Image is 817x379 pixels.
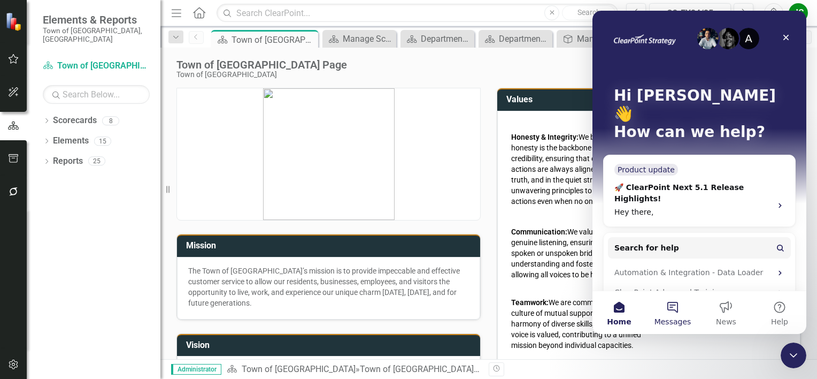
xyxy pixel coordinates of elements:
a: Elements [53,135,89,147]
a: Manage Elements [559,32,628,46]
h3: Mission [186,241,475,251]
h3: Vision [186,340,475,350]
div: Department Landing Page [499,32,550,46]
div: 25 [88,157,105,166]
a: Manage Scorecards [325,32,394,46]
button: Search [562,5,615,20]
a: Town of [GEOGRAPHIC_DATA] [43,60,150,72]
div: Town of [GEOGRAPHIC_DATA] [176,71,347,79]
div: Town of [GEOGRAPHIC_DATA] Page [176,59,347,71]
p: We are committed to a culture of mutual support and a harmony of diverse skills, where each voice... [511,297,646,351]
span: Search [577,8,600,17]
small: Town of [GEOGRAPHIC_DATA], [GEOGRAPHIC_DATA] [43,26,150,44]
div: 15 [94,137,111,146]
div: Department Landing Page [421,32,472,46]
a: Town of [GEOGRAPHIC_DATA] [242,364,356,374]
p: We believe that honesty is the backbone of our credibility, ensuring that our words and actions a... [511,132,646,207]
a: Scorecards [53,115,97,127]
p: The Town of [GEOGRAPHIC_DATA]’s mission is to provide impeccable and effective customer service t... [188,266,469,308]
input: Search ClearPoint... [217,4,618,22]
button: JC [789,3,808,22]
div: Town of [GEOGRAPHIC_DATA] Page [232,33,315,47]
button: Q3-FY24/25 [649,3,731,22]
img: ClearPoint Strategy [5,12,24,31]
span: Elements & Reports [43,13,150,26]
div: Town of [GEOGRAPHIC_DATA] Page [360,364,495,374]
p: We value the art of genuine listening, ensuring every word spoken or unspoken bridges understandi... [511,226,646,280]
input: Search Below... [43,85,150,104]
div: Manage Elements [577,32,628,46]
span: Administrator [171,364,221,375]
a: Department Landing Page [481,32,550,46]
strong: Honesty & Integrity: [511,133,579,141]
strong: Communication: [511,228,567,236]
h3: Values [506,95,795,104]
a: Department Landing Page [403,32,472,46]
div: 8 [102,116,119,125]
div: Manage Scorecards [343,32,394,46]
iframe: Intercom live chat [781,343,806,368]
img: mceclip0.png [263,88,395,220]
iframe: Intercom live chat [592,11,806,334]
strong: Teamwork: [511,298,549,307]
div: » [227,363,481,376]
div: Q3-FY24/25 [653,7,727,20]
a: Reports [53,155,83,168]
